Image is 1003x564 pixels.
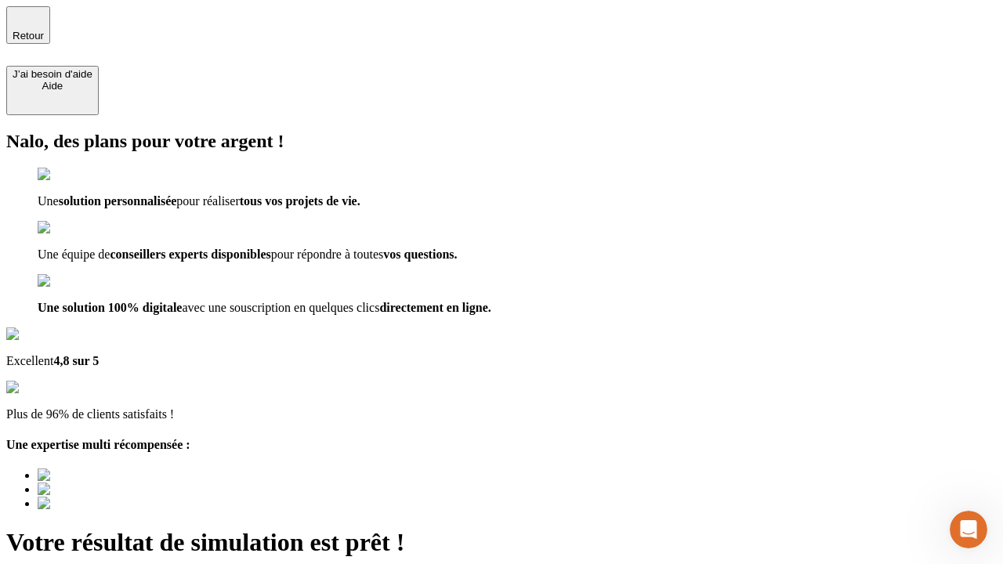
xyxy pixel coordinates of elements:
[13,68,92,80] div: J’ai besoin d'aide
[6,381,84,395] img: reviews stars
[38,483,183,497] img: Best savings advice award
[38,468,183,483] img: Best savings advice award
[383,248,457,261] span: vos questions.
[38,221,105,235] img: checkmark
[950,511,987,548] iframe: Intercom live chat
[271,248,384,261] span: pour répondre à toutes
[176,194,239,208] span: pour réaliser
[13,30,44,42] span: Retour
[240,194,360,208] span: tous vos projets de vie.
[38,248,110,261] span: Une équipe de
[6,327,97,342] img: Google Review
[6,528,997,557] h1: Votre résultat de simulation est prêt !
[6,407,997,421] p: Plus de 96% de clients satisfaits !
[110,248,270,261] span: conseillers experts disponibles
[38,497,183,511] img: Best savings advice award
[53,354,99,367] span: 4,8 sur 5
[38,301,182,314] span: Une solution 100% digitale
[13,80,92,92] div: Aide
[38,168,105,182] img: checkmark
[6,6,50,44] button: Retour
[6,438,997,452] h4: Une expertise multi récompensée :
[379,301,491,314] span: directement en ligne.
[59,194,177,208] span: solution personnalisée
[6,131,997,152] h2: Nalo, des plans pour votre argent !
[6,354,53,367] span: Excellent
[6,66,99,115] button: J’ai besoin d'aideAide
[38,274,105,288] img: checkmark
[182,301,379,314] span: avec une souscription en quelques clics
[38,194,59,208] span: Une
